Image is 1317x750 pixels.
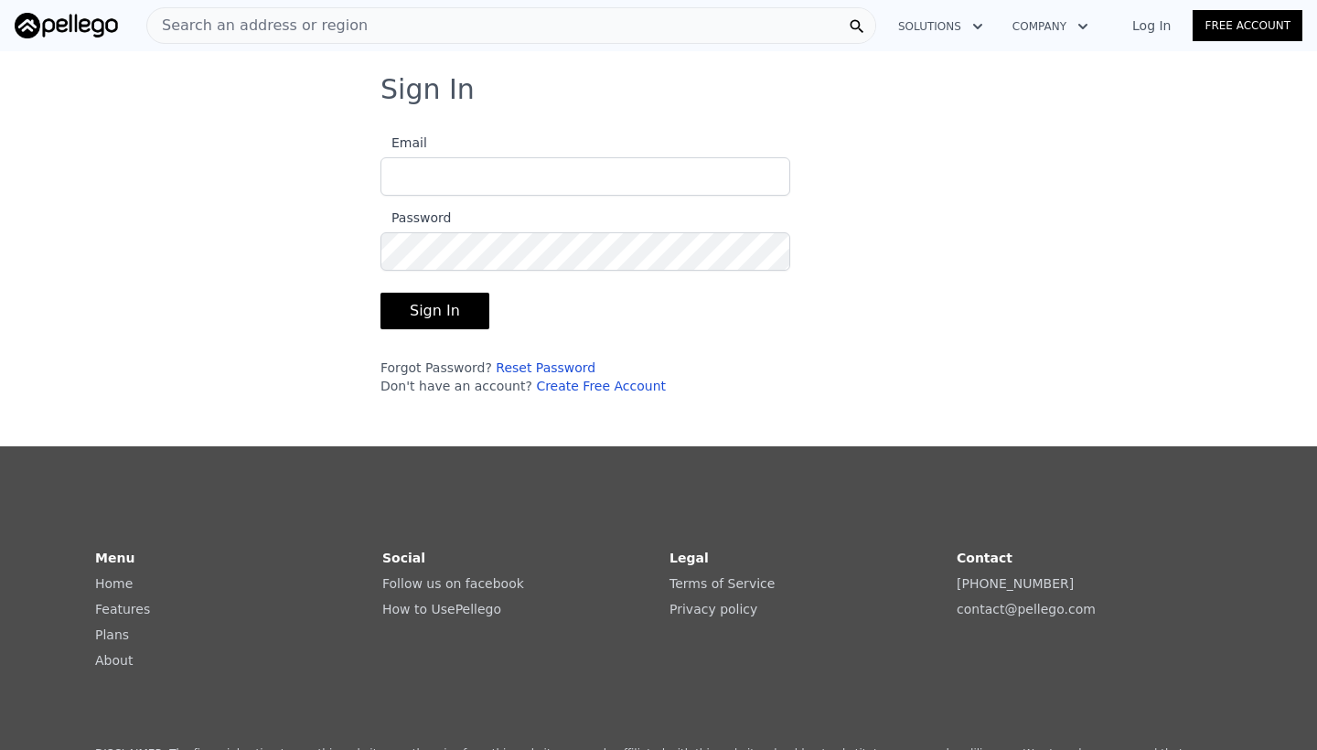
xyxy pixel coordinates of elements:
[380,210,451,225] span: Password
[380,73,937,106] h3: Sign In
[1193,10,1302,41] a: Free Account
[380,157,790,196] input: Email
[95,602,150,616] a: Features
[382,551,425,565] strong: Social
[380,359,790,395] div: Forgot Password? Don't have an account?
[15,13,118,38] img: Pellego
[380,232,790,271] input: Password
[669,551,709,565] strong: Legal
[95,576,133,591] a: Home
[669,576,775,591] a: Terms of Service
[998,10,1103,43] button: Company
[1110,16,1193,35] a: Log In
[380,293,489,329] button: Sign In
[957,576,1074,591] a: [PHONE_NUMBER]
[95,627,129,642] a: Plans
[957,602,1096,616] a: contact@pellego.com
[883,10,998,43] button: Solutions
[382,576,524,591] a: Follow us on facebook
[382,602,501,616] a: How to UsePellego
[669,602,757,616] a: Privacy policy
[380,135,427,150] span: Email
[147,15,368,37] span: Search an address or region
[957,551,1012,565] strong: Contact
[95,551,134,565] strong: Menu
[496,360,595,375] a: Reset Password
[536,379,666,393] a: Create Free Account
[95,653,133,668] a: About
